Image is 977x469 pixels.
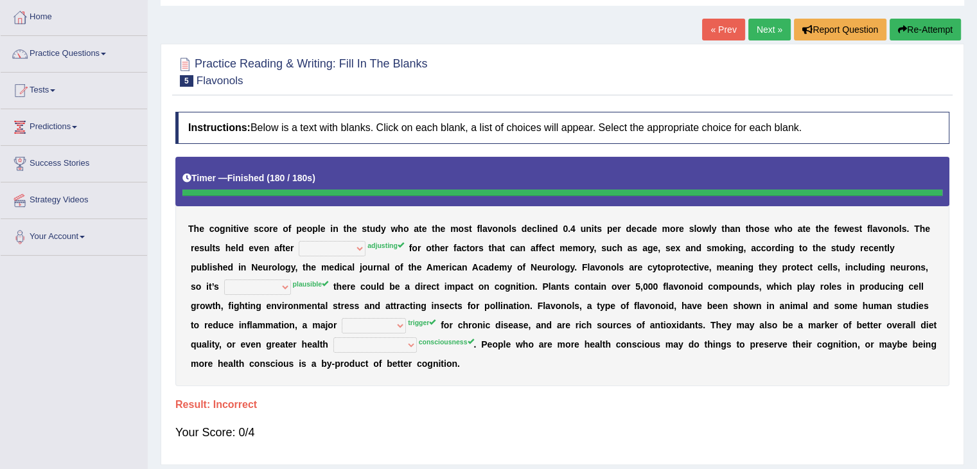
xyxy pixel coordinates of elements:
[238,262,241,272] b: i
[527,224,532,234] b: e
[850,243,855,253] b: y
[491,243,497,253] b: h
[766,243,771,253] b: o
[477,224,480,234] b: f
[813,243,816,253] b: t
[434,243,440,253] b: h
[709,224,712,234] b: l
[816,224,819,234] b: t
[884,243,887,253] b: t
[1,182,147,215] a: Strategy Videos
[302,224,307,234] b: e
[730,224,735,234] b: a
[362,262,368,272] b: o
[860,243,863,253] b: r
[295,262,297,272] b: ,
[197,75,243,87] small: Flavonols
[227,173,265,183] b: Finished
[225,243,231,253] b: h
[537,224,540,234] b: l
[408,262,411,272] b: t
[899,224,902,234] b: l
[601,243,606,253] b: s
[775,243,780,253] b: d
[504,224,509,234] b: o
[264,224,270,234] b: o
[418,243,421,253] b: r
[342,262,348,272] b: c
[893,224,899,234] b: o
[391,224,398,234] b: w
[398,224,403,234] b: h
[725,243,730,253] b: k
[466,243,470,253] b: t
[188,122,251,133] b: Instructions:
[696,224,702,234] b: o
[702,19,744,40] a: « Prev
[612,243,617,253] b: c
[352,262,355,272] b: l
[689,224,694,234] b: s
[223,262,228,272] b: e
[531,243,536,253] b: a
[676,224,679,234] b: r
[241,262,247,272] b: n
[743,243,746,253] b: ,
[572,243,580,253] b: m
[658,243,660,253] b: ,
[879,243,885,253] b: n
[511,224,516,234] b: s
[642,243,647,253] b: a
[794,19,886,40] button: Report Question
[469,224,472,234] b: t
[842,224,849,234] b: w
[236,243,238,253] b: l
[212,262,217,272] b: s
[362,224,367,234] b: s
[821,243,826,253] b: e
[532,224,537,234] b: c
[411,262,417,272] b: h
[435,224,441,234] b: h
[606,243,612,253] b: u
[552,224,558,234] b: d
[775,224,782,234] b: w
[417,262,422,272] b: e
[258,262,263,272] b: e
[522,224,527,234] b: d
[480,224,482,234] b: l
[890,243,895,253] b: y
[285,243,290,253] b: e
[296,224,302,234] b: p
[375,224,381,234] b: d
[263,262,268,272] b: u
[730,243,732,253] b: i
[414,224,419,234] b: a
[259,224,264,234] b: c
[581,243,586,253] b: o
[318,224,321,234] b: l
[671,243,676,253] b: e
[563,224,568,234] b: 0
[831,243,836,253] b: s
[470,243,475,253] b: o
[510,243,515,253] b: c
[797,224,802,234] b: a
[479,243,484,253] b: s
[834,224,837,234] b: f
[492,224,498,234] b: o
[567,243,572,253] b: e
[394,262,400,272] b: o
[291,262,295,272] b: y
[631,224,637,234] b: e
[249,243,254,253] b: e
[228,262,234,272] b: d
[547,243,552,253] b: c
[914,224,920,234] b: T
[282,243,285,253] b: t
[685,243,691,253] b: a
[498,224,504,234] b: n
[542,224,548,234] b: n
[925,224,930,234] b: e
[321,224,326,234] b: e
